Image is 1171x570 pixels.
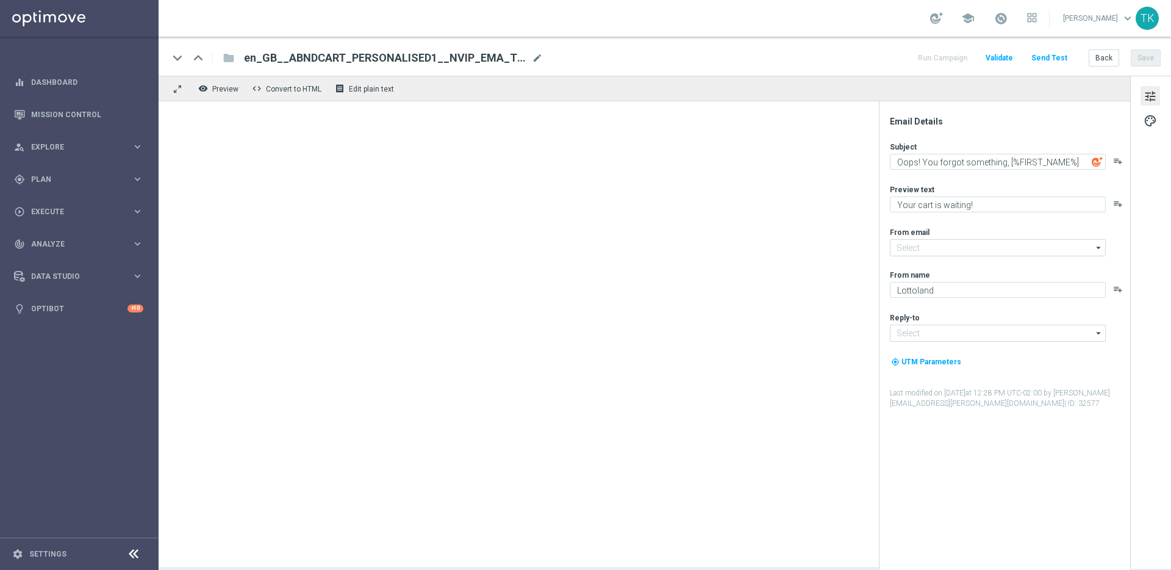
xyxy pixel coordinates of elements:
[332,81,399,96] button: receipt Edit plain text
[1141,110,1160,130] button: palette
[132,141,143,153] i: keyboard_arrow_right
[31,208,132,215] span: Execute
[890,270,930,280] label: From name
[14,292,143,325] div: Optibot
[13,175,144,184] button: gps_fixed Plan keyboard_arrow_right
[1030,50,1069,67] button: Send Test
[132,206,143,217] i: keyboard_arrow_right
[901,358,961,366] span: UTM Parameters
[31,66,143,98] a: Dashboard
[132,270,143,282] i: keyboard_arrow_right
[1092,156,1103,167] img: optiGenie.svg
[31,143,132,151] span: Explore
[890,116,1129,127] div: Email Details
[13,78,144,87] button: equalizer Dashboard
[890,228,929,237] label: From email
[986,54,1013,62] span: Validate
[1089,49,1119,67] button: Back
[890,142,917,152] label: Subject
[1093,240,1105,256] i: arrow_drop_down
[14,66,143,98] div: Dashboard
[890,388,1129,409] label: Last modified on [DATE] at 12:28 PM UTC-02:00 by [PERSON_NAME][EMAIL_ADDRESS][PERSON_NAME][DOMAIN...
[132,238,143,250] i: keyboard_arrow_right
[890,185,934,195] label: Preview text
[532,52,543,63] span: mode_edit
[1064,399,1100,408] span: | ID: 32577
[14,239,25,250] i: track_changes
[13,110,144,120] button: Mission Control
[984,50,1015,67] button: Validate
[14,271,132,282] div: Data Studio
[14,142,132,153] div: Explore
[266,85,321,93] span: Convert to HTML
[14,98,143,131] div: Mission Control
[14,174,132,185] div: Plan
[349,85,394,93] span: Edit plain text
[31,176,132,183] span: Plan
[14,206,132,217] div: Execute
[1113,284,1123,294] button: playlist_add
[195,81,244,96] button: remove_red_eye Preview
[14,142,25,153] i: person_search
[14,206,25,217] i: play_circle_outline
[212,85,238,93] span: Preview
[13,304,144,314] button: lightbulb Optibot +10
[1113,156,1123,166] button: playlist_add
[1144,88,1157,104] span: tune
[244,51,527,65] span: en_GB__ABNDCART_PERSONALISED1__NVIP_EMA_T&T_LT
[14,239,132,250] div: Analyze
[14,174,25,185] i: gps_fixed
[1121,12,1134,25] span: keyboard_arrow_down
[198,84,208,93] i: remove_red_eye
[1136,7,1159,30] div: TK
[29,550,66,558] a: Settings
[252,84,262,93] span: code
[890,355,962,369] button: my_location UTM Parameters
[31,273,132,280] span: Data Studio
[132,173,143,185] i: keyboard_arrow_right
[961,12,975,25] span: school
[891,358,900,366] i: my_location
[1141,86,1160,106] button: tune
[31,240,132,248] span: Analyze
[249,81,327,96] button: code Convert to HTML
[1144,113,1157,129] span: palette
[13,239,144,249] button: track_changes Analyze keyboard_arrow_right
[127,305,143,312] div: +10
[13,272,144,281] button: Data Studio keyboard_arrow_right
[31,98,143,131] a: Mission Control
[12,549,23,560] i: settings
[13,142,144,152] button: person_search Explore keyboard_arrow_right
[1093,325,1105,341] i: arrow_drop_down
[1131,49,1161,67] button: Save
[14,303,25,314] i: lightbulb
[335,84,345,93] i: receipt
[890,239,1106,256] input: Select
[890,325,1106,342] input: Select
[31,292,127,325] a: Optibot
[14,77,25,88] i: equalizer
[1113,199,1123,209] button: playlist_add
[1062,9,1136,27] a: [PERSON_NAME]keyboard_arrow_down
[13,207,144,217] button: play_circle_outline Execute keyboard_arrow_right
[890,313,920,323] label: Reply-to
